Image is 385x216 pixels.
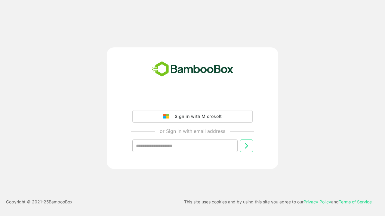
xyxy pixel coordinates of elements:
p: This site uses cookies and by using this site you agree to our and [184,198,372,205]
p: Copyright © 2021- 25 BambooBox [6,198,72,205]
a: Privacy Policy [303,199,331,204]
p: or Sign in with email address [160,127,225,135]
a: Terms of Service [339,199,372,204]
img: google [163,114,172,119]
img: bamboobox [149,59,237,79]
button: Sign in with Microsoft [132,110,253,123]
div: Sign in with Microsoft [172,112,222,120]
